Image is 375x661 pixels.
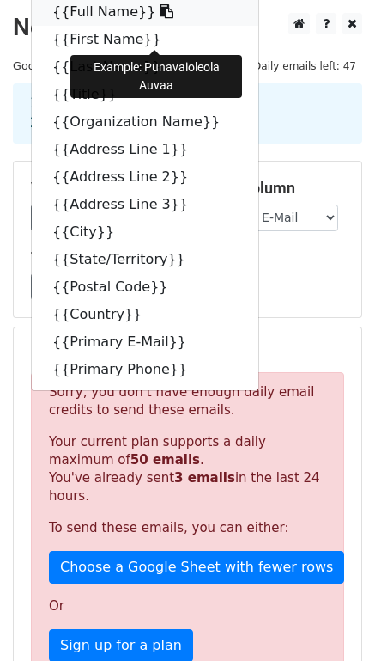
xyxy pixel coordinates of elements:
a: {{Address Line 1}} [32,136,258,163]
div: Example: Punavaioleola Auvaa [70,55,242,98]
a: {{Primary E-Mail}} [32,328,258,356]
p: Sorry, you don't have enough daily email credits to send these emails. [49,383,326,419]
p: To send these emails, you can either: [49,519,326,537]
a: {{Title}} [32,81,258,108]
a: Choose a Google Sheet with fewer rows [49,551,344,584]
iframe: Chat Widget [289,578,375,661]
strong: 50 emails [130,452,200,468]
a: Daily emails left: 47 [247,59,362,72]
h2: New Campaign [13,13,362,42]
small: Google Sheet: [13,59,199,72]
a: {{State/Territory}} [32,246,258,273]
a: {{First Name}} [32,26,258,53]
a: {{Organization Name}} [32,108,258,136]
a: {{City}} [32,218,258,246]
span: Daily emails left: 47 [247,57,362,76]
p: Your current plan supports a daily maximum of . You've already sent in the last 24 hours. [49,433,326,505]
h5: Email column [201,179,345,198]
a: {{Address Line 2}} [32,163,258,191]
a: {{Postal Code}} [32,273,258,301]
p: Or [49,597,326,615]
a: {{Last Name}} [32,53,258,81]
div: 1. Write your email in Gmail 2. Click [17,94,358,133]
a: {{Primary Phone}} [32,356,258,383]
a: {{Country}} [32,301,258,328]
strong: 3 emails [174,470,235,486]
a: {{Address Line 3}} [32,191,258,218]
